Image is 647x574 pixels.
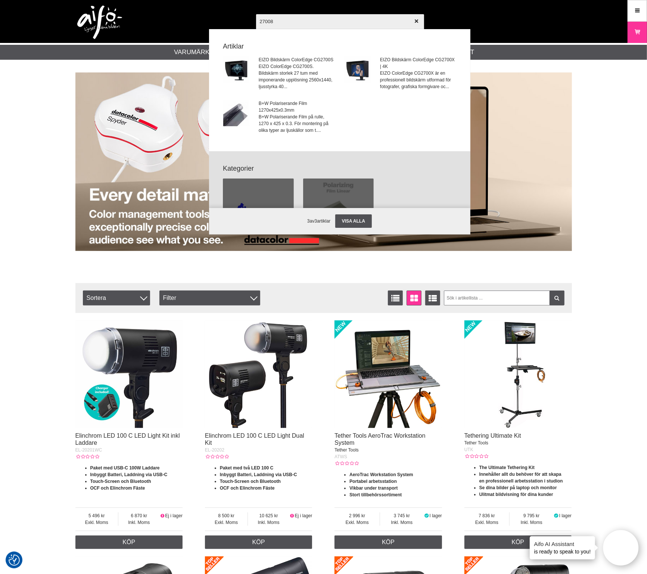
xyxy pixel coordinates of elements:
[174,47,218,57] a: Varumärken
[335,214,372,228] a: Visa alla
[251,208,265,214] span: EIZO
[310,218,315,224] span: av
[345,56,371,83] img: cg2700x-001.jpg
[256,8,424,34] input: Sök produkter ...
[77,6,122,39] img: logo.png
[340,52,461,95] a: EIZO Bildskärm ColorEdge CG2700X | 4KEIZO ColorEdge CG2700X är en professionell bildskärm utforma...
[9,553,20,567] button: Samtyckesinställningar
[219,52,339,95] a: EIZO Bildskärm ColorEdge CG2700SEIZO ColorEdge CG2700S. Bildskärm storlek 27 tum med imponerande ...
[380,56,456,70] span: EIZO Bildskärm ColorEdge CG2700X | 4K
[259,100,335,114] span: B+W Polariserande Film 1270x425x0.3mm
[317,218,330,224] span: artiklar
[307,218,310,224] span: 3
[218,41,461,52] strong: Artiklar
[314,218,317,224] span: 3
[259,56,335,63] span: EIZO Bildskärm ColorEdge CG2700S
[218,164,461,174] strong: Kategorier
[9,555,20,566] img: Revisit consent button
[320,208,356,214] span: Polariserande film
[223,56,249,83] img: cg2700s-001.jpg
[380,70,456,90] span: EIZO ColorEdge CG2700X är en professionell bildskärm utformad för fotografer, grafiska formgivare...
[259,114,335,134] span: B+W Polariserande Film på rulle, 1270 x 425 x 0.3. För montering på olika typer av ljuskällor som...
[223,100,249,126] img: bw_polarizer-film_roll.jpg
[259,63,335,90] span: EIZO ColorEdge CG2700S. Bildskärm storlek 27 tum med imponerande upplösning 2560x1440, ljusstyrka...
[219,96,339,139] a: B+W Polariserande Film 1270x425x0.3mmB+W Polariserande Film på rulle, 1270 x 425 x 0.3. För monte...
